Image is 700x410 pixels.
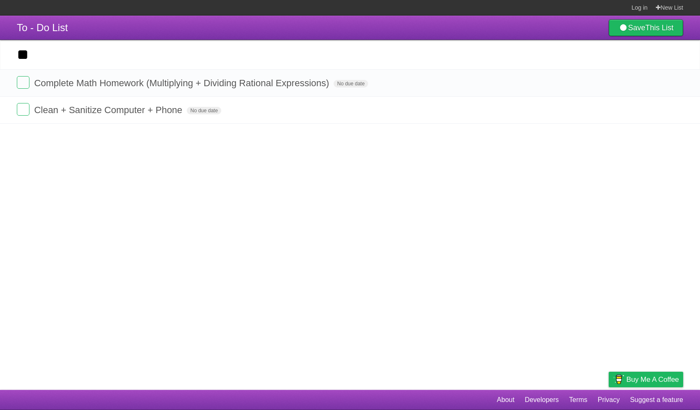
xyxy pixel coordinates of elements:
[598,392,620,408] a: Privacy
[609,372,683,387] a: Buy me a coffee
[626,372,679,387] span: Buy me a coffee
[334,80,368,87] span: No due date
[645,24,673,32] b: This List
[34,105,184,115] span: Clean + Sanitize Computer + Phone
[34,78,331,88] span: Complete Math Homework (Multiplying + Dividing Rational Expressions)
[187,107,221,114] span: No due date
[525,392,559,408] a: Developers
[17,76,29,89] label: Done
[630,392,683,408] a: Suggest a feature
[569,392,588,408] a: Terms
[613,372,624,386] img: Buy me a coffee
[609,19,683,36] a: SaveThis List
[497,392,514,408] a: About
[17,22,68,33] span: To - Do List
[17,103,29,116] label: Done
